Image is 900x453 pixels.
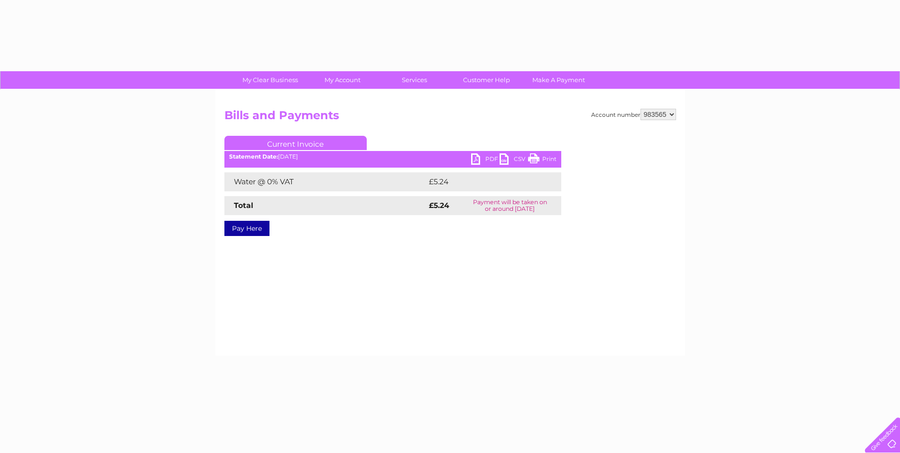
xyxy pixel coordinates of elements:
a: PDF [471,153,500,167]
div: [DATE] [224,153,561,160]
a: Print [528,153,557,167]
a: CSV [500,153,528,167]
a: Pay Here [224,221,269,236]
b: Statement Date: [229,153,278,160]
a: My Account [303,71,381,89]
a: Services [375,71,454,89]
a: Customer Help [447,71,526,89]
div: Account number [591,109,676,120]
strong: £5.24 [429,201,449,210]
a: My Clear Business [231,71,309,89]
td: Water @ 0% VAT [224,172,427,191]
h2: Bills and Payments [224,109,676,127]
a: Make A Payment [520,71,598,89]
a: Current Invoice [224,136,367,150]
td: £5.24 [427,172,539,191]
td: Payment will be taken on or around [DATE] [459,196,561,215]
strong: Total [234,201,253,210]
